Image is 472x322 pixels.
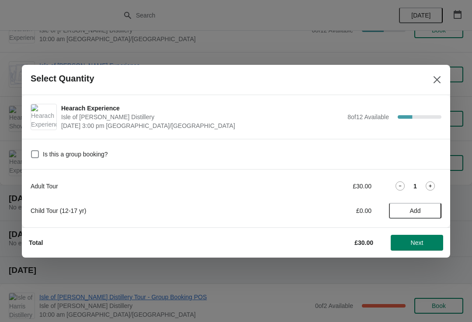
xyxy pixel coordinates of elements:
[61,104,343,113] span: Hearach Experience
[354,239,373,246] strong: £30.00
[31,104,56,130] img: Hearach Experience | Isle of Harris Distillery | September 5 | 3:00 pm Europe/London
[29,239,43,246] strong: Total
[429,72,445,88] button: Close
[61,121,343,130] span: [DATE] 3:00 pm [GEOGRAPHIC_DATA]/[GEOGRAPHIC_DATA]
[31,74,94,84] h2: Select Quantity
[43,150,108,159] span: Is this a group booking?
[410,207,421,214] span: Add
[389,203,441,219] button: Add
[61,113,343,121] span: Isle of [PERSON_NAME] Distillery
[347,113,389,120] span: 8 of 12 Available
[291,206,371,215] div: £0.00
[391,235,443,251] button: Next
[31,206,273,215] div: Child Tour (12-17 yr)
[413,182,417,191] strong: 1
[411,239,423,246] span: Next
[291,182,371,191] div: £30.00
[31,182,273,191] div: Adult Tour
